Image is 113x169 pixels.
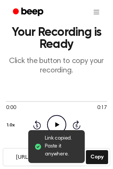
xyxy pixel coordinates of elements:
[86,150,108,164] button: Copy
[6,26,107,51] h1: Your Recording is Ready
[87,3,105,21] button: Open menu
[6,57,107,75] p: Click the button to copy your recording.
[8,5,50,20] a: Beep
[97,104,107,112] span: 0:17
[6,104,16,112] span: 0:00
[45,135,79,158] span: Link copied. Paste it anywhere.
[6,119,17,132] button: 1.0x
